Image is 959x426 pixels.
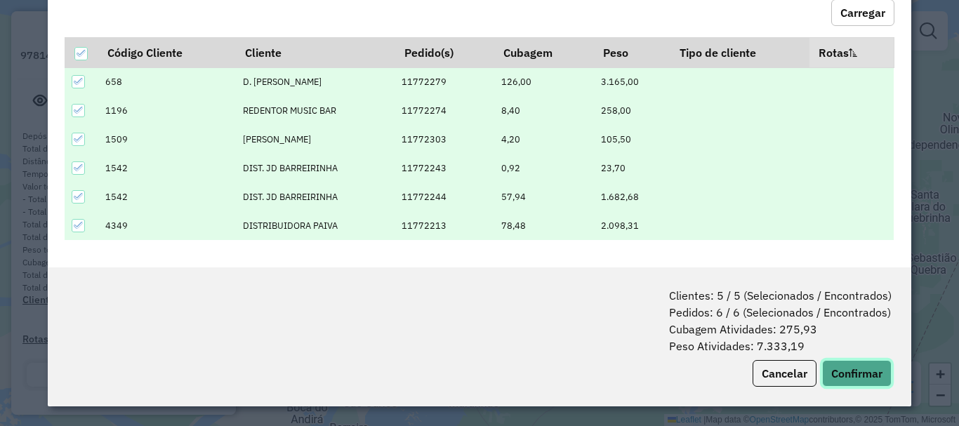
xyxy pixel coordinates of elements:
[402,76,447,88] span: 11772279
[822,360,892,387] button: Confirmar
[235,37,395,67] th: Cliente
[494,182,594,211] td: 57,94
[593,37,670,67] th: Peso
[235,211,395,240] td: DISTRIBUIDORA PAIVA
[235,96,395,125] td: REDENTOR MUSIC BAR
[753,360,816,387] button: Cancelar
[98,125,235,154] td: 1509
[593,125,670,154] td: 105,50
[494,211,594,240] td: 78,48
[235,67,395,96] td: D. [PERSON_NAME]
[98,182,235,211] td: 1542
[494,37,594,67] th: Cubagem
[402,105,447,117] span: 11772274
[98,211,235,240] td: 4349
[395,37,494,67] th: Pedido(s)
[402,191,447,203] span: 11772244
[809,37,894,67] th: Rotas
[98,67,235,96] td: 658
[494,125,594,154] td: 4,20
[494,96,594,125] td: 8,40
[235,182,395,211] td: DIST. JD BARREIRINHA
[593,96,670,125] td: 258,00
[402,220,447,232] span: 11772213
[494,154,594,182] td: 0,92
[593,67,670,96] td: 3.165,00
[670,37,809,67] th: Tipo de cliente
[98,96,235,125] td: 1196
[402,162,447,174] span: 11772243
[402,133,447,145] span: 11772303
[98,37,235,67] th: Código Cliente
[593,154,670,182] td: 23,70
[593,211,670,240] td: 2.098,31
[669,287,892,354] span: Clientes: 5 / 5 (Selecionados / Encontrados) Pedidos: 6 / 6 (Selecionados / Encontrados) Cubagem ...
[98,154,235,182] td: 1542
[235,125,395,154] td: [PERSON_NAME]
[494,67,594,96] td: 126,00
[593,182,670,211] td: 1.682,68
[235,154,395,182] td: DIST. JD BARREIRINHA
